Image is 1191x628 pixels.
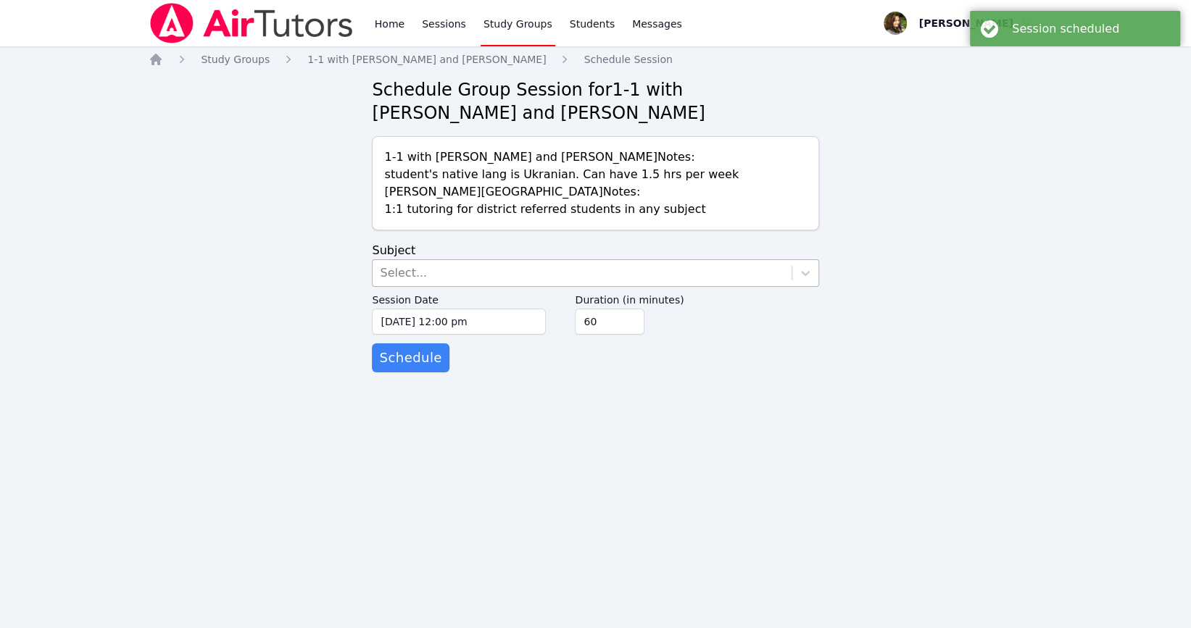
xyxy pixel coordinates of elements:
label: Subject [372,243,415,257]
a: Schedule Session [584,52,672,67]
button: Schedule [372,343,449,372]
h2: Schedule Group Session for 1-1 with [PERSON_NAME] and [PERSON_NAME] [372,78,818,125]
span: Schedule [379,348,441,368]
span: Messages [632,17,682,31]
label: Duration (in minutes) [575,287,818,309]
a: Study Groups [201,52,270,67]
p: student's native lang is Ukranian. Can have 1.5 hrs per week [384,166,806,183]
a: 1-1 with [PERSON_NAME] and [PERSON_NAME] [307,52,546,67]
span: [PERSON_NAME][GEOGRAPHIC_DATA] Notes: [384,185,640,198]
span: Schedule Session [584,54,672,65]
img: Air Tutors [149,3,354,43]
span: 1-1 with [PERSON_NAME] and [PERSON_NAME] [307,54,546,65]
nav: Breadcrumb [149,52,1042,67]
label: Session Date [372,287,546,309]
div: Session scheduled [1012,22,1169,35]
span: 1-1 with [PERSON_NAME] and [PERSON_NAME] Notes: [384,150,694,164]
p: 1:1 tutoring for district referred students in any subject [384,201,806,218]
div: Select... [380,264,427,282]
span: Study Groups [201,54,270,65]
